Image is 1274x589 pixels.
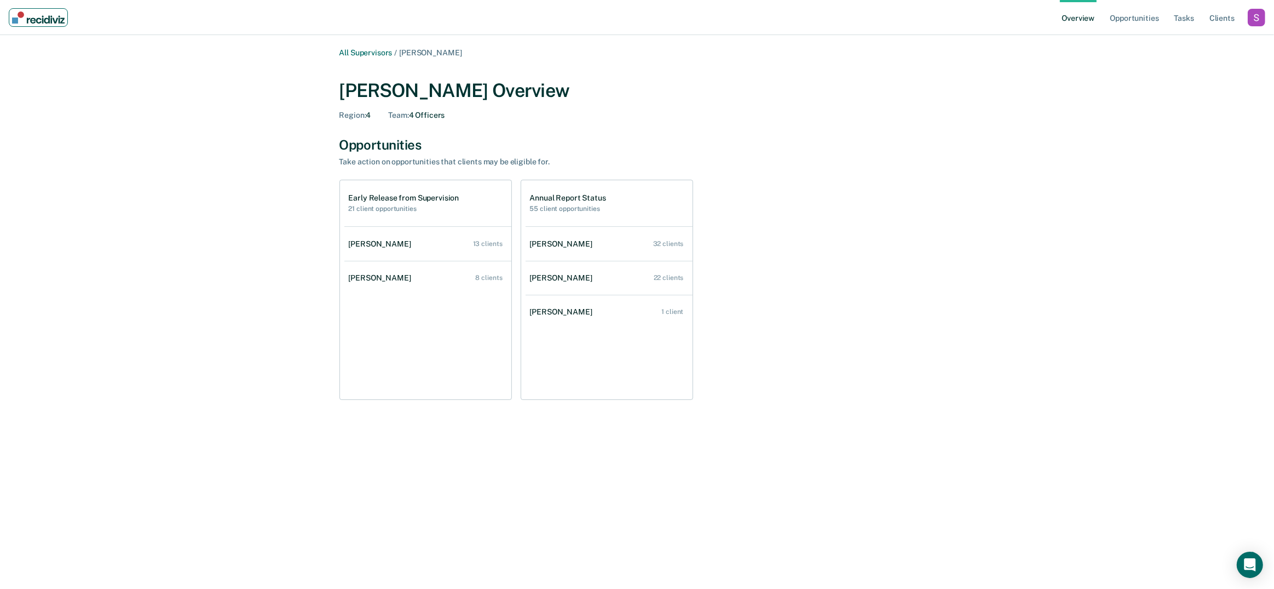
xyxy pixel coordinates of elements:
[339,111,366,119] span: Region :
[339,137,935,153] div: Opportunities
[476,274,503,282] div: 8 clients
[1248,9,1265,26] button: Profile dropdown button
[349,193,459,203] h1: Early Release from Supervision
[349,205,459,213] h2: 21 client opportunities
[654,274,684,282] div: 22 clients
[530,193,606,203] h1: Annual Report Status
[530,273,597,283] div: [PERSON_NAME]
[530,307,597,317] div: [PERSON_NAME]
[1237,552,1263,578] div: Open Intercom Messenger
[339,79,935,102] div: [PERSON_NAME] Overview
[653,240,684,248] div: 32 clients
[526,296,693,328] a: [PERSON_NAME] 1 client
[349,239,416,249] div: [PERSON_NAME]
[526,262,693,294] a: [PERSON_NAME] 22 clients
[399,48,462,57] span: [PERSON_NAME]
[339,48,393,57] a: All Supervisors
[661,308,683,316] div: 1 client
[344,228,511,260] a: [PERSON_NAME] 13 clients
[526,228,693,260] a: [PERSON_NAME] 32 clients
[392,48,399,57] span: /
[388,111,408,119] span: Team :
[349,273,416,283] div: [PERSON_NAME]
[530,239,597,249] div: [PERSON_NAME]
[344,262,511,294] a: [PERSON_NAME] 8 clients
[473,240,503,248] div: 13 clients
[530,205,606,213] h2: 55 client opportunities
[339,157,723,167] div: Take action on opportunities that clients may be eligible for.
[388,111,445,120] div: 4 Officers
[12,12,65,24] img: Recidiviz
[339,111,371,120] div: 4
